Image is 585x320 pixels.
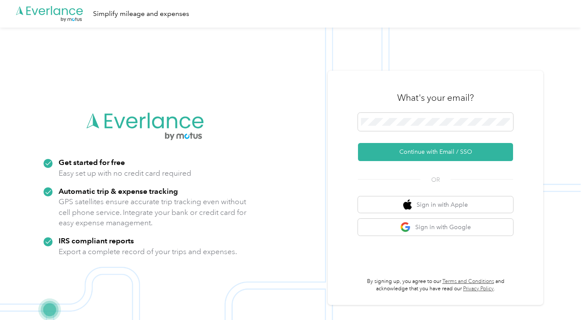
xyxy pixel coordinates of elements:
[59,196,247,228] p: GPS satellites ensure accurate trip tracking even without cell phone service. Integrate your bank...
[59,236,134,245] strong: IRS compliant reports
[397,92,474,104] h3: What's your email?
[59,186,178,196] strong: Automatic trip & expense tracking
[400,222,411,233] img: google logo
[442,278,494,285] a: Terms and Conditions
[59,158,125,167] strong: Get started for free
[420,175,451,184] span: OR
[537,272,585,320] iframe: Everlance-gr Chat Button Frame
[403,199,412,210] img: apple logo
[59,246,237,257] p: Export a complete record of your trips and expenses.
[358,143,513,161] button: Continue with Email / SSO
[358,196,513,213] button: apple logoSign in with Apple
[463,286,494,292] a: Privacy Policy
[358,219,513,236] button: google logoSign in with Google
[358,278,513,293] p: By signing up, you agree to our and acknowledge that you have read our .
[93,9,189,19] div: Simplify mileage and expenses
[59,168,191,179] p: Easy set up with no credit card required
